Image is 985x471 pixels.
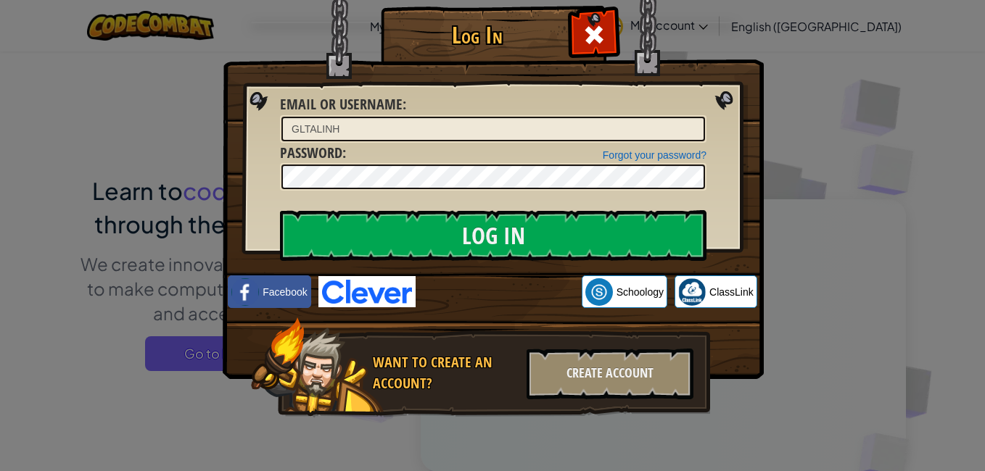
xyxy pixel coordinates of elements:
span: Email or Username [280,94,403,114]
input: Log In [280,210,706,261]
span: Facebook [263,285,307,299]
img: schoology.png [585,278,613,306]
img: clever-logo-blue.png [318,276,416,307]
div: Want to create an account? [373,352,518,393]
span: Password [280,143,342,162]
div: Create Account [527,349,693,399]
label: : [280,94,406,115]
span: Schoology [617,285,664,299]
label: : [280,143,346,164]
img: facebook_small.png [231,278,259,306]
iframe: زر تسجيل الدخول باستخدام حساب Google [416,276,582,308]
span: ClassLink [709,285,754,299]
h1: Log In [384,22,569,48]
a: Forgot your password? [603,149,706,161]
img: classlink-logo-small.png [678,278,706,306]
